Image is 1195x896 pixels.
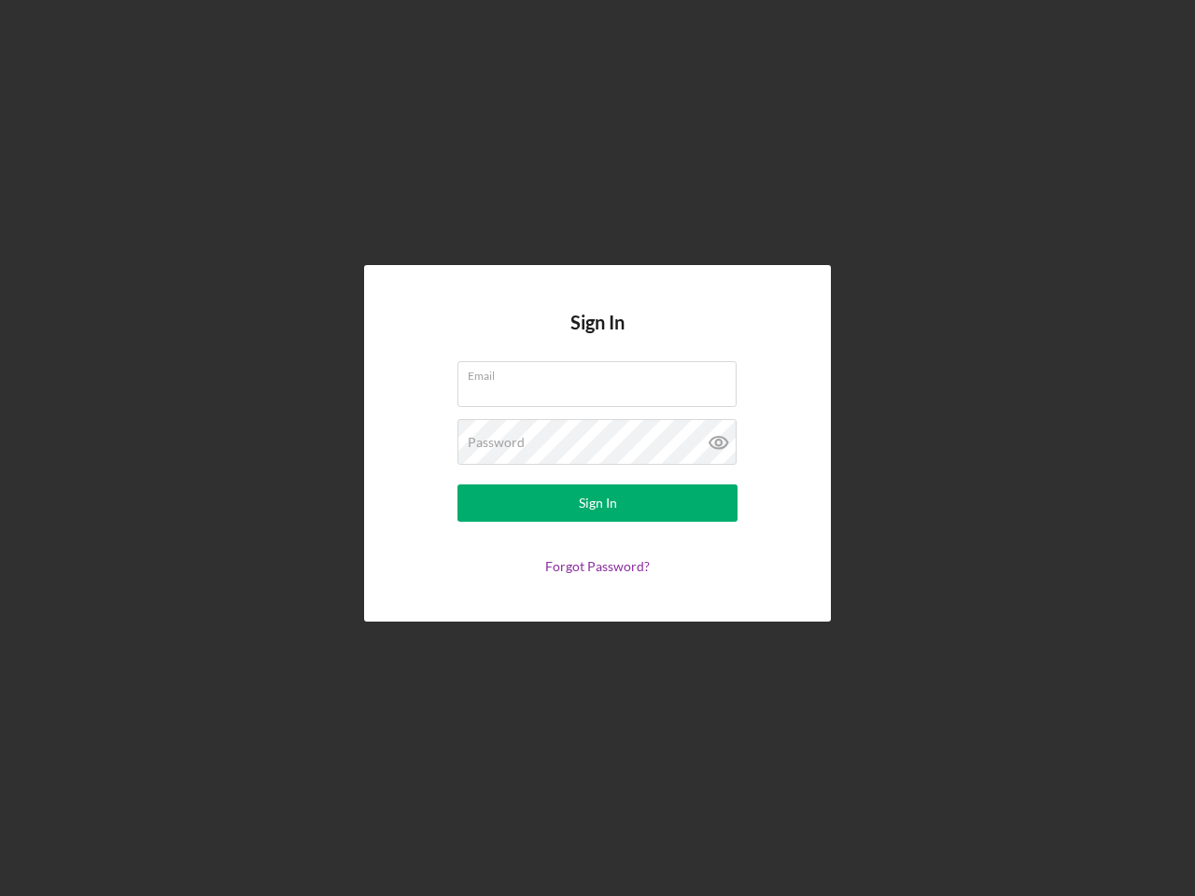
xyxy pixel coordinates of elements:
[468,362,737,383] label: Email
[579,484,617,522] div: Sign In
[570,312,625,361] h4: Sign In
[468,435,525,450] label: Password
[545,558,650,574] a: Forgot Password?
[457,484,738,522] button: Sign In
